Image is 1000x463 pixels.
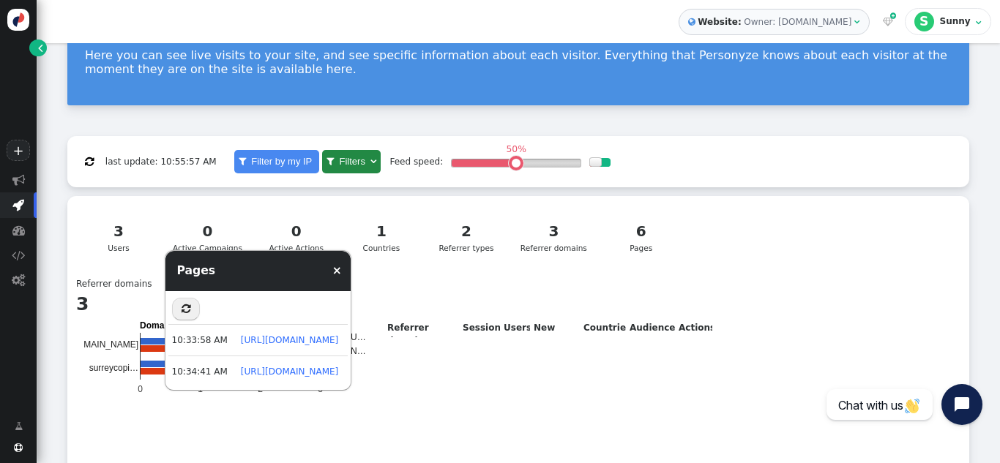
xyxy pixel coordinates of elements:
[182,304,190,314] span: 
[138,384,143,394] text: 0
[165,213,250,262] a: 0Active Campaigns
[976,18,982,27] span: 
[890,11,896,21] span: 
[351,332,366,342] text: U…
[88,220,149,254] div: Users
[258,213,335,262] a: 0Active Actions
[85,48,952,76] p: Here you can see live visits to your site, and see specific information about each visitor. Every...
[172,298,200,320] button: 
[12,224,25,236] span: 
[436,220,497,242] div: 2
[580,318,626,337] th: Countries
[12,274,25,286] span: 
[744,15,851,29] div: Owner: [DOMAIN_NAME]
[351,220,412,242] div: 1
[695,15,745,29] b: Website:
[38,42,42,55] span: 
[332,264,342,277] a: ×
[88,220,149,242] div: 3
[500,318,530,337] th: Users
[239,157,246,166] span: 
[520,220,587,242] div: 3
[914,12,934,31] div: S
[76,150,102,173] button: 
[626,318,675,337] th: Audiences
[165,251,227,291] div: Pages
[610,220,671,254] div: Pages
[105,157,217,167] span: last update: 10:55:57 AM
[266,220,327,254] div: Active Actions
[12,173,25,186] span: 
[389,155,443,168] div: Feed speed:
[880,15,895,29] a:  
[318,384,323,394] text: 3
[241,366,338,377] a: [URL][DOMAIN_NAME]
[14,443,23,452] span: 
[343,213,420,262] a: 1Countries
[327,157,334,166] span: 
[12,198,24,211] span: 
[7,9,29,31] img: logo-icon.svg
[688,15,695,29] span: 
[610,220,671,242] div: 6
[168,355,231,387] td: 10:34:41 AM
[351,346,366,356] text: N…
[173,220,242,242] div: 0
[29,39,47,56] a: 
[520,220,587,254] div: Referrer domains
[602,213,680,262] a: 6Pages
[854,18,860,26] span: 
[384,318,459,337] th: Referrer domain
[234,150,319,173] a:  Filter by my IP
[248,156,315,167] span: Filter by my IP
[89,363,138,373] text: surreycopi…
[503,145,530,154] div: 50%
[12,249,25,261] span: 
[173,220,242,254] div: Active Campaigns
[459,318,500,337] th: Sessions
[76,277,152,290] td: Referrer domains
[266,220,327,242] div: 0
[140,320,177,331] text: Domains
[76,293,89,315] b: 3
[7,140,29,161] a: +
[512,213,594,262] a: 3Referrer domains
[168,324,231,355] td: 10:33:58 AM
[258,384,263,394] text: 2
[939,16,973,26] div: Sunny
[351,220,412,254] div: Countries
[322,150,381,173] a:  Filters 
[337,156,368,167] span: Filters
[530,318,580,337] th: New users
[883,18,893,26] span: 
[675,318,712,337] th: Actions
[241,335,338,345] a: [URL][DOMAIN_NAME]
[198,384,203,394] text: 1
[428,213,505,262] a: 2Referrer types
[370,157,376,166] span: 
[15,420,23,433] span: 
[80,213,157,262] a: 3Users
[68,339,138,350] text: [DOMAIN_NAME]
[6,415,31,437] a: 
[85,157,94,167] span: 
[436,220,497,254] div: Referrer types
